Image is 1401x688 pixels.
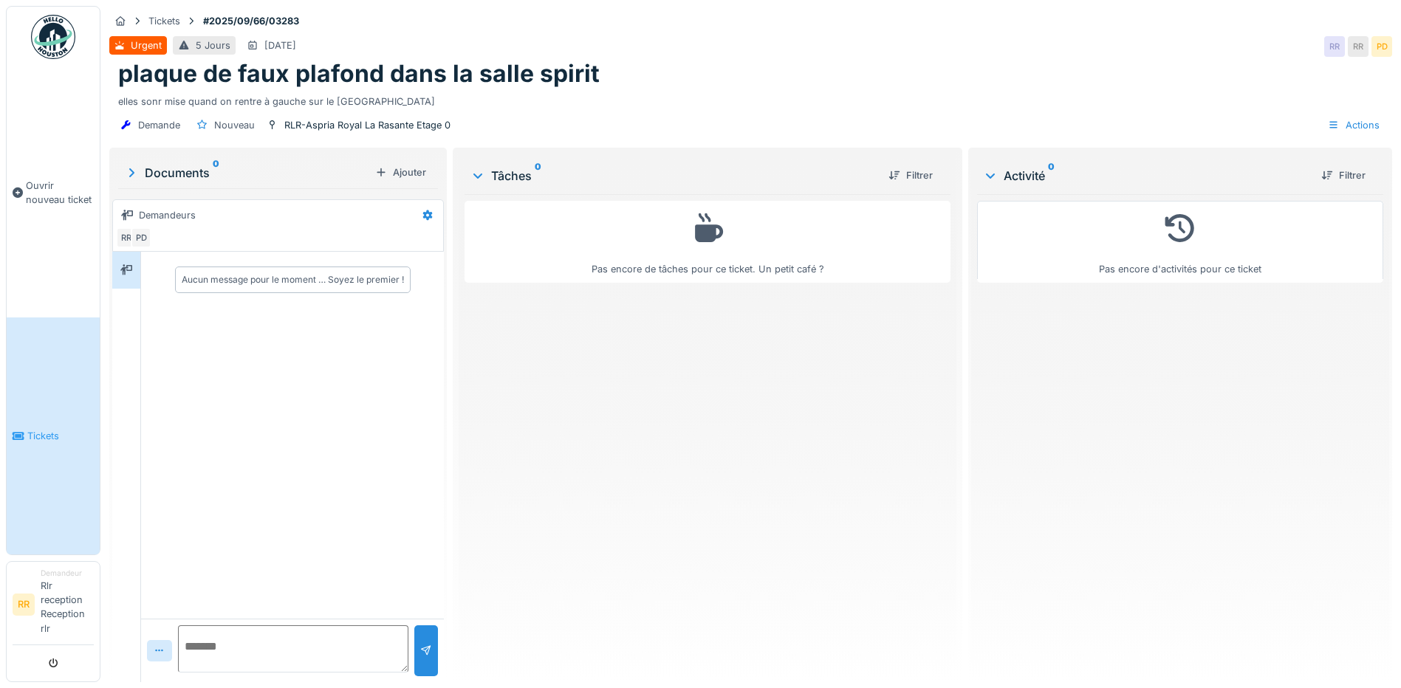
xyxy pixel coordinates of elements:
a: Ouvrir nouveau ticket [7,67,100,317]
div: PD [1371,36,1392,57]
div: elles sonr mise quand on rentre à gauche sur le [GEOGRAPHIC_DATA] [118,89,1383,109]
div: 5 Jours [196,38,230,52]
div: Documents [124,164,369,182]
div: Pas encore de tâches pour ce ticket. Un petit café ? [474,207,941,276]
div: Demandeur [41,568,94,579]
a: RR DemandeurRlr reception Reception rlr [13,568,94,645]
div: Filtrer [883,165,939,185]
li: Rlr reception Reception rlr [41,568,94,641]
a: Tickets [7,317,100,554]
div: Ajouter [369,162,432,182]
div: Actions [1321,114,1386,136]
h1: plaque de faux plafond dans la salle spirit [118,60,600,88]
strong: #2025/09/66/03283 [197,14,305,28]
sup: 0 [535,167,541,185]
div: Aucun message pour le moment … Soyez le premier ! [182,273,404,286]
div: Demandeurs [139,208,196,222]
div: Pas encore d'activités pour ce ticket [987,207,1374,276]
div: Activité [983,167,1309,185]
div: RR [1348,36,1369,57]
img: Badge_color-CXgf-gQk.svg [31,15,75,59]
div: Nouveau [214,118,255,132]
div: Tâches [470,167,877,185]
span: Ouvrir nouveau ticket [26,179,94,207]
div: PD [131,227,151,248]
li: RR [13,594,35,616]
div: Filtrer [1315,165,1371,185]
div: Urgent [131,38,162,52]
div: RR [116,227,137,248]
div: RLR-Aspria Royal La Rasante Etage 0 [284,118,451,132]
div: Tickets [148,14,180,28]
span: Tickets [27,429,94,443]
div: RR [1324,36,1345,57]
div: Demande [138,118,180,132]
sup: 0 [1048,167,1055,185]
div: [DATE] [264,38,296,52]
sup: 0 [213,164,219,182]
